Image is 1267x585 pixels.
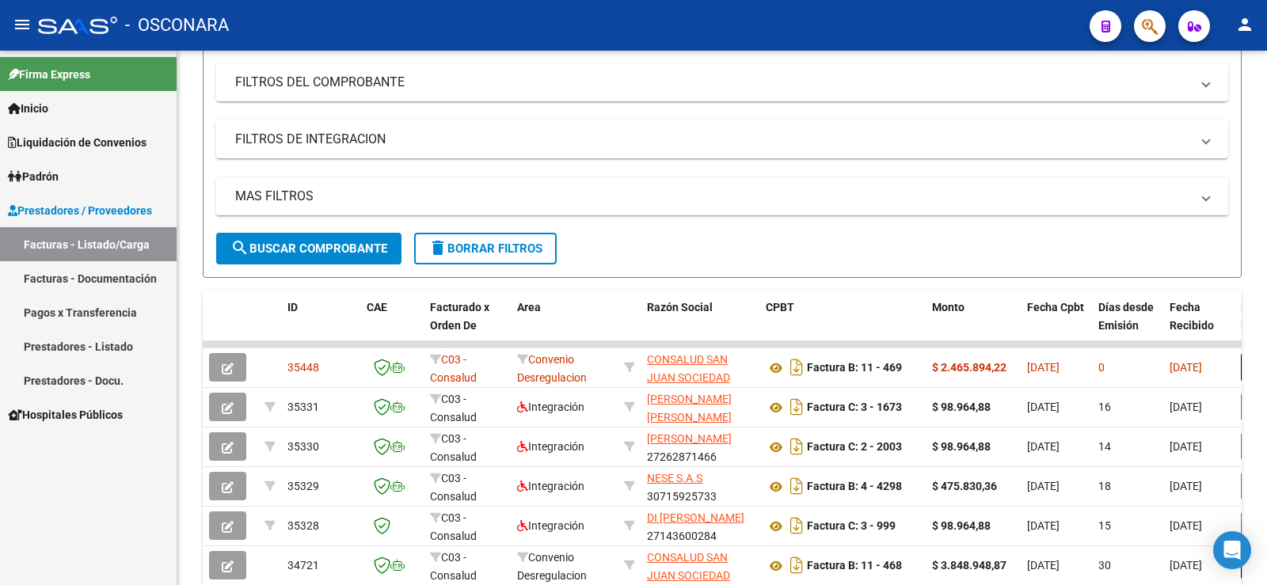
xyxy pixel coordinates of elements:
span: Integración [517,440,584,453]
span: Borrar Filtros [428,241,542,256]
span: 30 [1098,559,1111,572]
button: Borrar Filtros [414,233,557,264]
span: Padrón [8,168,59,185]
span: 35448 [287,361,319,374]
strong: $ 2.465.894,22 [932,361,1006,374]
span: Buscar Comprobante [230,241,387,256]
span: CPBT [766,301,794,313]
span: C03 - Consalud [430,551,477,582]
span: Monto [932,301,965,313]
span: C03 - Consalud [430,393,477,424]
strong: $ 475.830,36 [932,480,997,492]
div: Open Intercom Messenger [1213,531,1251,569]
strong: Factura C: 3 - 999 [807,520,896,533]
span: [DATE] [1027,440,1060,453]
div: 30715925733 [647,469,753,503]
span: Integración [517,480,584,492]
datatable-header-cell: Fecha Cpbt [1021,291,1092,360]
mat-expansion-panel-header: FILTROS DE INTEGRACION [216,120,1228,158]
i: Descargar documento [786,513,807,538]
span: C03 - Consalud [430,472,477,503]
strong: Factura B: 11 - 469 [807,362,902,374]
span: [DATE] [1027,361,1060,374]
span: CAE [367,301,387,313]
span: Prestadores / Proveedores [8,202,152,219]
mat-expansion-panel-header: FILTROS DEL COMPROBANTE [216,63,1228,101]
i: Descargar documento [786,473,807,499]
span: 18 [1098,480,1111,492]
mat-panel-title: FILTROS DEL COMPROBANTE [235,74,1190,91]
span: Hospitales Públicos [8,406,123,424]
span: [DATE] [1170,361,1202,374]
mat-icon: delete [428,238,447,257]
span: [DATE] [1027,401,1060,413]
div: 27355102705 [647,390,753,424]
strong: Factura B: 11 - 468 [807,560,902,572]
span: Area [517,301,541,313]
span: Liquidación de Convenios [8,134,146,151]
span: [DATE] [1170,480,1202,492]
mat-panel-title: FILTROS DE INTEGRACION [235,131,1190,148]
datatable-header-cell: CAE [360,291,424,360]
span: - OSCONARA [125,8,229,43]
span: Fecha Cpbt [1027,301,1084,313]
datatable-header-cell: CPBT [759,291,926,360]
strong: Factura B: 4 - 4298 [807,481,902,493]
span: Firma Express [8,66,90,83]
span: 16 [1098,401,1111,413]
span: 35329 [287,480,319,492]
div: 27262871466 [647,430,753,463]
mat-icon: search [230,238,249,257]
datatable-header-cell: ID [281,291,360,360]
span: [DATE] [1170,401,1202,413]
i: Descargar documento [786,434,807,459]
datatable-header-cell: Razón Social [641,291,759,360]
span: C03 - Consalud [430,432,477,463]
span: 0 [1098,361,1105,374]
span: Días desde Emisión [1098,301,1154,332]
span: Fecha Recibido [1170,301,1214,332]
span: 14 [1098,440,1111,453]
strong: $ 98.964,88 [932,440,991,453]
datatable-header-cell: Fecha Recibido [1163,291,1235,360]
strong: Factura C: 2 - 2003 [807,441,902,454]
span: 15 [1098,519,1111,532]
strong: $ 3.848.948,87 [932,559,1006,572]
span: 35331 [287,401,319,413]
mat-icon: menu [13,15,32,34]
div: 27143600284 [647,509,753,542]
span: DI [PERSON_NAME] [647,511,744,524]
span: [DATE] [1170,440,1202,453]
datatable-header-cell: Facturado x Orden De [424,291,511,360]
span: Convenio Desregulacion [517,353,587,384]
i: Descargar documento [786,553,807,578]
span: C03 - Consalud [430,511,477,542]
span: Integración [517,401,584,413]
mat-icon: person [1235,15,1254,34]
span: [DATE] [1027,480,1060,492]
span: [DATE] [1170,559,1202,572]
span: NESE S.A.S [647,472,702,484]
span: 35330 [287,440,319,453]
span: [DATE] [1027,559,1060,572]
button: Buscar Comprobante [216,233,401,264]
strong: $ 98.964,88 [932,519,991,532]
span: Integración [517,519,584,532]
span: 35328 [287,519,319,532]
span: C03 - Consalud [430,353,477,384]
div: 30710550545 [647,549,753,582]
span: Inicio [8,100,48,117]
span: Facturado x Orden De [430,301,489,332]
i: Descargar documento [786,355,807,380]
span: [DATE] [1027,519,1060,532]
span: [DATE] [1170,519,1202,532]
mat-expansion-panel-header: MAS FILTROS [216,177,1228,215]
span: CONSALUD SAN JUAN SOCIEDAD ANONIMA [647,353,730,402]
strong: $ 98.964,88 [932,401,991,413]
datatable-header-cell: Monto [926,291,1021,360]
span: [PERSON_NAME] [PERSON_NAME] [647,393,732,424]
datatable-header-cell: Días desde Emisión [1092,291,1163,360]
mat-panel-title: MAS FILTROS [235,188,1190,205]
i: Descargar documento [786,394,807,420]
span: Razón Social [647,301,713,313]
